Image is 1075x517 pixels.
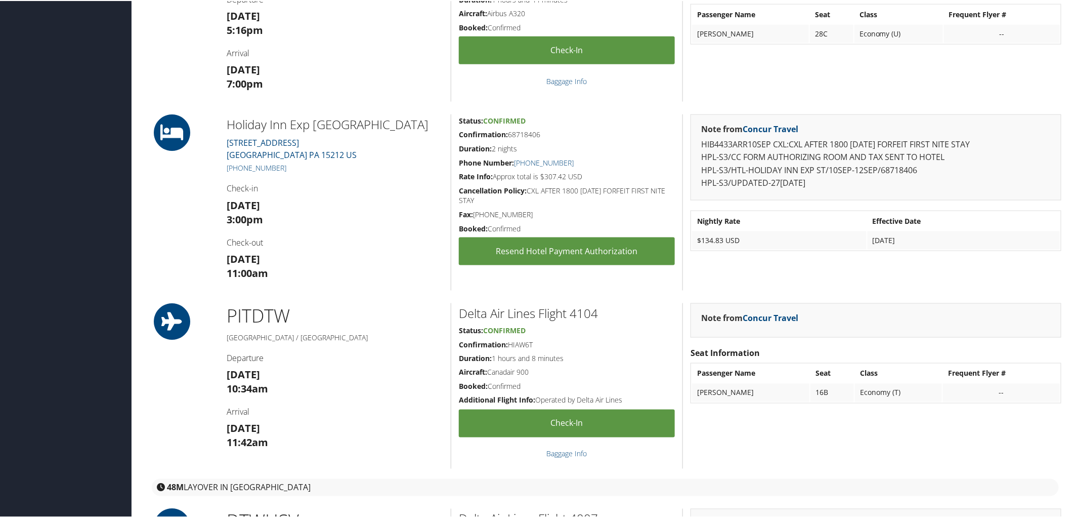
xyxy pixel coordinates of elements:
[227,421,260,434] strong: [DATE]
[459,304,675,321] h2: Delta Air Lines Flight 4104
[227,406,443,417] h4: Arrival
[949,28,1055,37] div: --
[227,352,443,363] h4: Departure
[459,143,675,153] h5: 2 nights
[855,383,942,401] td: Economy (T)
[459,171,493,180] strong: Rate Info:
[692,5,809,23] th: Passenger Name
[459,171,675,181] h5: Approx total is $307.42 USD
[227,381,268,395] strong: 10:34am
[227,76,263,90] strong: 7:00pm
[459,8,487,17] strong: Aircraft:
[227,265,268,279] strong: 11:00am
[459,223,488,232] strong: Booked:
[459,209,675,219] h5: [PHONE_NUMBER]
[868,230,1060,249] td: [DATE]
[459,394,535,404] strong: Additional Flight Info:
[227,162,286,172] a: [PHONE_NUMBER]
[459,409,675,436] a: Check-in
[514,157,574,167] a: [PHONE_NUMBER]
[701,311,798,323] strong: Note from
[483,325,526,334] span: Confirmed
[459,185,675,205] h5: CXL AFTER 1800 [DATE] FORFEIT FIRST NITE STAY
[854,24,943,42] td: Economy (U)
[459,22,488,31] strong: Booked:
[692,230,866,249] td: $134.83 USD
[459,381,488,390] strong: Booked:
[227,367,260,381] strong: [DATE]
[459,185,527,194] strong: Cancellation Policy:
[227,197,260,211] strong: [DATE]
[227,47,443,58] h4: Arrival
[459,35,675,63] a: Check-in
[459,339,675,349] h5: HIAW6T
[227,22,263,36] strong: 5:16pm
[227,182,443,193] h4: Check-in
[459,22,675,32] h5: Confirmed
[692,211,866,229] th: Nightly Rate
[810,383,854,401] td: 16B
[547,448,587,458] a: Baggage Info
[459,129,675,139] h5: 68718406
[459,236,675,264] a: Resend Hotel Payment Authorization
[691,347,760,358] strong: Seat Information
[459,143,492,152] strong: Duration:
[167,481,184,492] strong: 48M
[459,353,492,363] strong: Duration:
[227,332,443,342] h5: [GEOGRAPHIC_DATA] / [GEOGRAPHIC_DATA]
[227,435,268,449] strong: 11:42am
[459,209,473,218] strong: Fax:
[227,212,263,225] strong: 3:00pm
[810,24,853,42] td: 28C
[948,387,1055,396] div: --
[459,353,675,363] h5: 1 hours and 8 minutes
[483,115,526,125] span: Confirmed
[459,129,508,138] strong: Confirmation:
[459,223,675,233] h5: Confirmed
[459,157,514,167] strong: Phone Number:
[227,8,260,22] strong: [DATE]
[943,364,1060,382] th: Frequent Flyer #
[743,123,798,134] a: Concur Travel
[459,394,675,405] h5: Operated by Delta Air Lines
[810,364,854,382] th: Seat
[692,383,809,401] td: [PERSON_NAME]
[227,302,443,328] h1: PIT DTW
[227,236,443,247] h4: Check-out
[692,364,809,382] th: Passenger Name
[855,364,942,382] th: Class
[459,115,483,125] strong: Status:
[692,24,809,42] td: [PERSON_NAME]
[459,339,508,348] strong: Confirmation:
[743,311,798,323] a: Concur Travel
[854,5,943,23] th: Class
[868,211,1060,229] th: Effective Date
[810,5,853,23] th: Seat
[459,8,675,18] h5: Airbus A320
[944,5,1060,23] th: Frequent Flyer #
[459,367,487,376] strong: Aircraft:
[701,137,1051,189] p: HIB4433ARR10SEP CXL:CXL AFTER 1800 [DATE] FORFEIT FIRST NITE STAY HPL-S3/CC FORM AUTHORIZING ROOM...
[227,251,260,265] strong: [DATE]
[701,123,798,134] strong: Note from
[459,381,675,391] h5: Confirmed
[547,75,587,85] a: Baggage Info
[152,478,1059,495] div: layover in [GEOGRAPHIC_DATA]
[227,115,443,132] h2: Holiday Inn Exp [GEOGRAPHIC_DATA]
[459,367,675,377] h5: Canadair 900
[227,136,357,160] a: [STREET_ADDRESS][GEOGRAPHIC_DATA] PA 15212 US
[227,62,260,75] strong: [DATE]
[459,325,483,334] strong: Status:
